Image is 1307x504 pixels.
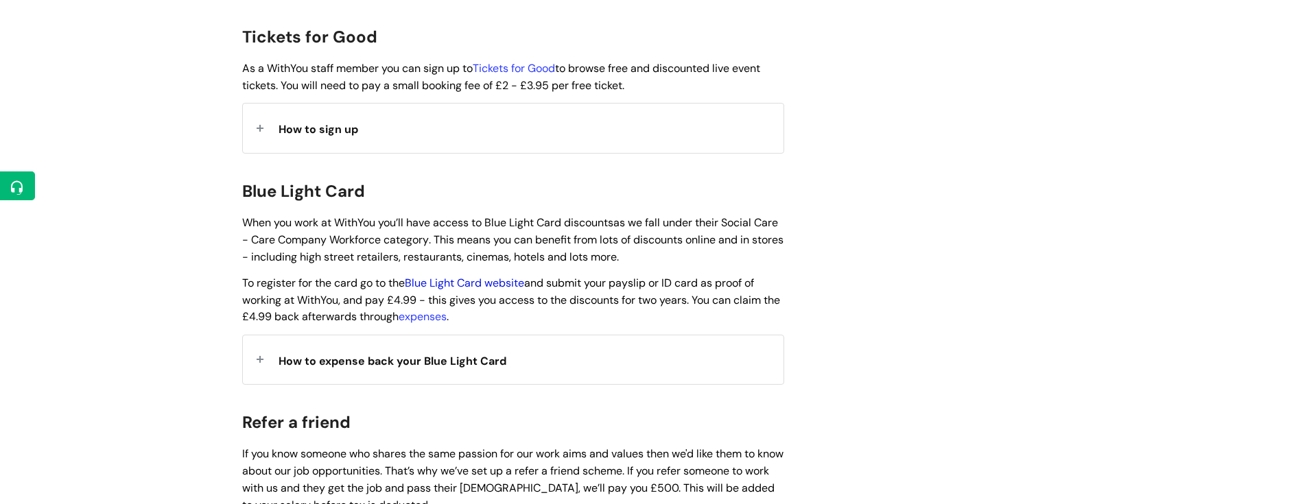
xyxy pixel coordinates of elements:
span: Tickets for Good [242,26,377,47]
span: How to sign up [279,122,358,136]
span: How to expense back your Blue Light Card [279,354,506,368]
span: Blue Light Card [242,180,365,202]
a: Tickets for Good [473,61,555,75]
span: To register for the card go to the and submit your payslip or ID card as proof of working at With... [242,276,780,324]
a: Blue Light Card website [405,276,524,290]
span: as we fall under their Social Care - Care Company Workforce category [242,215,778,247]
span: As a WithYou staff member you can sign up to to browse free and discounted live event tickets. Yo... [242,61,760,93]
span: Refer a friend [242,411,351,433]
span: When you work at WithYou you’ll have access to Blue Light Card discounts . This means you can ben... [242,215,784,264]
a: expenses [399,309,447,324]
